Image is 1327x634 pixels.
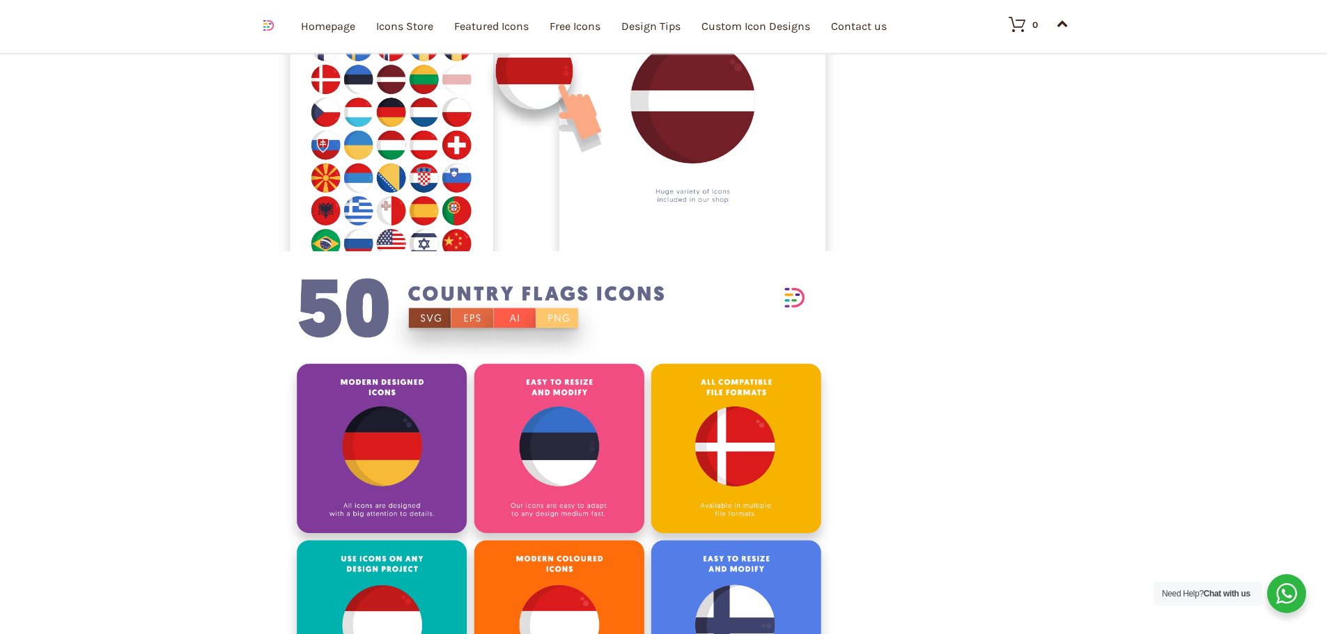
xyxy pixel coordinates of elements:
[995,16,1038,33] a: 0
[1204,589,1250,599] strong: Chat with us
[1162,589,1250,599] span: Need Help?
[1032,20,1038,29] div: 0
